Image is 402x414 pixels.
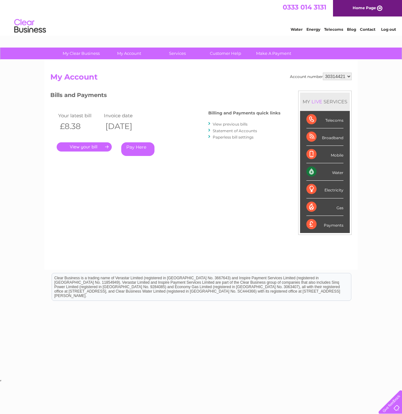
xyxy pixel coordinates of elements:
a: . [57,142,112,152]
td: Your latest bill [57,111,102,120]
div: LIVE [310,99,323,105]
div: Account number [290,73,352,80]
a: View previous bills [213,122,248,126]
a: Telecoms [324,27,343,32]
a: Pay Here [121,142,154,156]
a: Contact [360,27,375,32]
a: Services [151,48,204,59]
th: [DATE] [102,120,148,133]
a: Energy [306,27,320,32]
a: Paperless bill settings [213,135,254,139]
div: Broadband [306,128,343,146]
div: Payments [306,216,343,233]
a: Water [291,27,303,32]
div: Mobile [306,146,343,163]
h2: My Account [50,73,352,85]
a: My Clear Business [55,48,107,59]
a: Statement of Accounts [213,128,257,133]
h4: Billing and Payments quick links [208,111,280,115]
div: Gas [306,198,343,216]
div: Clear Business is a trading name of Verastar Limited (registered in [GEOGRAPHIC_DATA] No. 3667643... [52,3,351,31]
td: Invoice date [102,111,148,120]
h3: Bills and Payments [50,91,280,102]
a: My Account [103,48,155,59]
th: £8.38 [57,120,102,133]
a: Blog [347,27,356,32]
a: 0333 014 3131 [283,3,326,11]
a: Customer Help [199,48,252,59]
img: logo.png [14,16,46,36]
div: Electricity [306,181,343,198]
a: Make A Payment [248,48,300,59]
div: MY SERVICES [300,93,350,111]
a: Log out [381,27,396,32]
div: Water [306,163,343,181]
div: Telecoms [306,111,343,128]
